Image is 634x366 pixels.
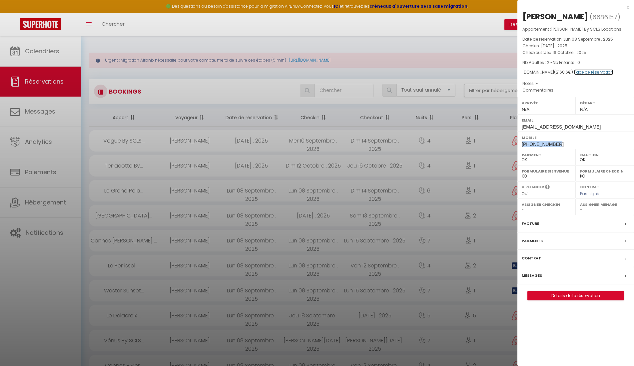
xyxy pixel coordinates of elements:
span: N/A [580,107,588,112]
label: Paiement [522,152,571,158]
span: [EMAIL_ADDRESS][DOMAIN_NAME] [522,124,601,130]
span: 6686157 [592,13,617,21]
p: Checkout : [522,49,629,56]
label: Formulaire Checkin [580,168,630,175]
label: Assigner Checkin [522,201,571,208]
label: Contrat [580,184,599,188]
div: [DOMAIN_NAME] [522,69,629,76]
div: x [517,3,629,11]
span: [PERSON_NAME] By SCLS Locations [551,26,621,32]
span: ( €) [554,69,573,75]
label: Paiements [522,237,543,244]
button: Détails de la réservation [527,291,624,300]
label: Arrivée [522,100,571,106]
p: Checkin : [522,43,629,49]
label: Mobile [522,134,630,141]
p: Notes : [522,80,629,87]
span: Nb Enfants : 0 [553,60,580,65]
label: Contrat [522,255,541,262]
a: Détails de la réservation [528,291,624,300]
a: Page de réservation [574,69,613,75]
label: Départ [580,100,630,106]
span: N/A [522,107,529,112]
p: Appartement : [522,26,629,33]
button: Ouvrir le widget de chat LiveChat [5,3,25,23]
label: Messages [522,272,542,279]
span: 2168.6 [556,69,568,75]
label: A relancer [522,184,544,190]
span: ( ) [590,12,620,22]
span: [DATE] . 2025 [541,43,567,49]
span: Nb Adultes : 2 - [522,60,580,65]
label: Caution [580,152,630,158]
p: Date de réservation : [522,36,629,43]
label: Email [522,117,630,124]
p: Commentaires : [522,87,629,94]
span: Lun 08 Septembre . 2025 [564,36,613,42]
span: - [555,87,558,93]
span: [PHONE_NUMBER] [522,142,564,147]
label: Facture [522,220,539,227]
div: [PERSON_NAME] [522,11,588,22]
span: Pas signé [580,191,599,196]
label: Formulaire Bienvenue [522,168,571,175]
span: - [536,81,538,86]
i: Sélectionner OUI si vous souhaiter envoyer les séquences de messages post-checkout [545,184,550,191]
span: Jeu 16 Octobre . 2025 [544,50,586,55]
label: Assigner Menage [580,201,630,208]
